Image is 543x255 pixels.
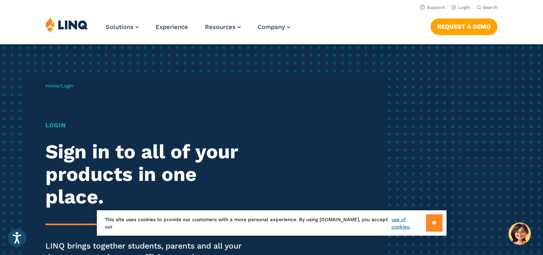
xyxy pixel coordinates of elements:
[420,5,445,10] a: Support
[106,23,133,31] span: Solutions
[483,5,498,10] span: Search
[156,23,188,31] a: Experience
[45,83,59,89] a: Home
[45,17,88,32] img: LINQ | K‑12 Software
[61,83,73,89] span: Login
[205,23,241,31] a: Resources
[391,216,426,230] a: use of cookies.
[508,222,531,245] button: Hello, have a question? Let’s chat.
[205,23,236,31] span: Resources
[45,121,255,130] h1: Login
[430,17,498,35] nav: Button Navigation
[430,19,498,35] a: Request a Demo
[45,83,73,89] span: /
[477,4,498,10] button: Open Search Bar
[258,23,290,31] a: Company
[258,23,285,31] span: Company
[451,5,470,10] a: Login
[106,17,290,44] nav: Primary Navigation
[45,141,255,208] h2: Sign in to all of your products in one place.
[97,210,447,236] div: This site uses cookies to provide our customers with a more personal experience. By using [DOMAIN...
[106,23,139,31] a: Solutions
